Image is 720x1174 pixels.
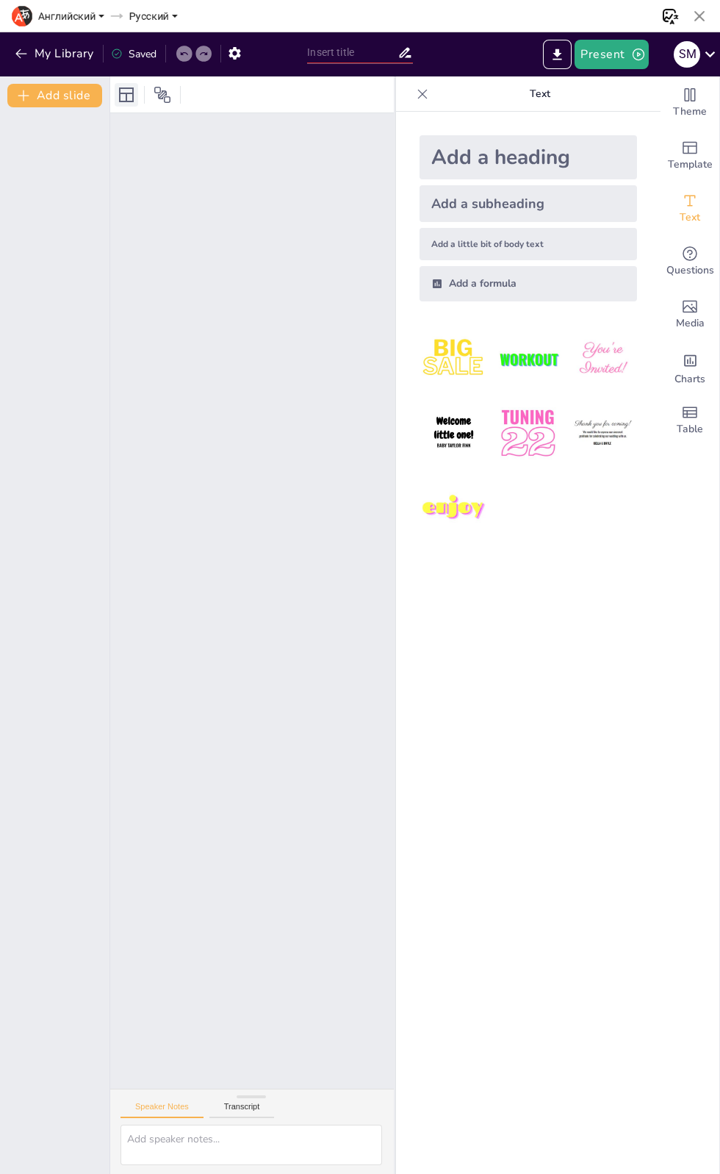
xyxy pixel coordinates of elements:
[674,40,700,69] button: S M
[674,41,700,68] div: S M
[666,262,714,279] span: Questions
[494,325,562,393] img: 2.jpeg
[674,371,705,387] span: Charts
[569,325,637,393] img: 3.jpeg
[420,325,488,393] img: 1.jpeg
[660,288,719,341] div: Add images, graphics, shapes or video
[543,40,572,69] button: Export to PowerPoint
[660,394,719,447] div: Add a table
[7,84,102,107] button: Add slide
[668,157,713,173] span: Template
[660,341,719,394] div: Add charts and graphs
[120,1102,204,1118] button: Speaker Notes
[660,129,719,182] div: Add ready made slides
[154,86,171,104] span: Position
[420,185,637,222] div: Add a subheading
[115,83,138,107] div: Layout
[660,76,719,129] div: Change the overall theme
[676,315,705,332] span: Media
[680,210,700,226] span: Text
[307,42,397,63] input: Insert title
[111,47,156,61] div: Saved
[11,42,100,65] button: My Library
[209,1102,275,1118] button: Transcript
[660,235,719,288] div: Get real-time input from your audience
[569,399,637,468] img: 6.jpeg
[420,135,637,179] div: Add a heading
[420,399,488,468] img: 4.jpeg
[494,399,562,468] img: 5.jpeg
[434,76,646,112] p: Text
[575,40,648,69] button: Present
[660,182,719,235] div: Add text boxes
[673,104,707,120] span: Theme
[677,421,703,437] span: Table
[420,474,488,543] img: 7.jpeg
[420,228,637,260] div: Add a little bit of body text
[420,266,637,301] div: Add a formula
